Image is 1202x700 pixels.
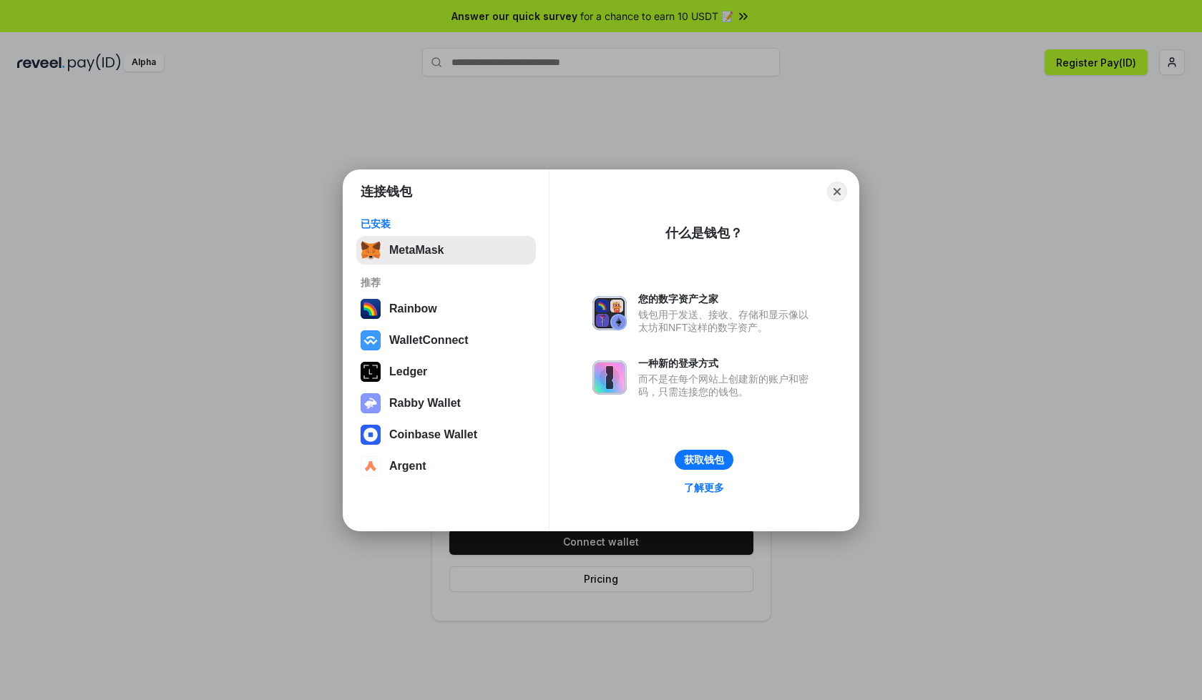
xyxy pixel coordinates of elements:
[665,225,743,242] div: 什么是钱包？
[356,326,536,355] button: WalletConnect
[361,362,381,382] img: svg+xml,%3Csvg%20xmlns%3D%22http%3A%2F%2Fwww.w3.org%2F2000%2Fsvg%22%20width%3D%2228%22%20height%3...
[684,481,724,494] div: 了解更多
[361,276,532,289] div: 推荐
[356,295,536,323] button: Rainbow
[361,183,412,200] h1: 连接钱包
[361,240,381,260] img: svg+xml,%3Csvg%20fill%3D%22none%22%20height%3D%2233%22%20viewBox%3D%220%200%2035%2033%22%20width%...
[389,334,469,347] div: WalletConnect
[356,420,536,449] button: Coinbase Wallet
[361,299,381,319] img: svg+xml,%3Csvg%20width%3D%22120%22%20height%3D%22120%22%20viewBox%3D%220%200%20120%20120%22%20fil...
[592,296,627,330] img: svg+xml,%3Csvg%20xmlns%3D%22http%3A%2F%2Fwww.w3.org%2F2000%2Fsvg%22%20fill%3D%22none%22%20viewBox...
[361,330,381,350] img: svg+xml,%3Csvg%20width%3D%2228%22%20height%3D%2228%22%20viewBox%3D%220%200%2028%2028%22%20fill%3D...
[361,425,381,445] img: svg+xml,%3Csvg%20width%3D%2228%22%20height%3D%2228%22%20viewBox%3D%220%200%2028%2028%22%20fill%3D...
[675,450,733,470] button: 获取钱包
[356,452,536,480] button: Argent
[389,397,461,410] div: Rabby Wallet
[361,456,381,476] img: svg+xml,%3Csvg%20width%3D%2228%22%20height%3D%2228%22%20viewBox%3D%220%200%2028%2028%22%20fill%3D...
[361,217,532,230] div: 已安装
[389,244,444,257] div: MetaMask
[389,428,477,441] div: Coinbase Wallet
[638,373,816,398] div: 而不是在每个网站上创建新的账户和密码，只需连接您的钱包。
[361,393,381,413] img: svg+xml,%3Csvg%20xmlns%3D%22http%3A%2F%2Fwww.w3.org%2F2000%2Fsvg%22%20fill%3D%22none%22%20viewBox...
[638,357,816,370] div: 一种新的登录方式
[684,453,724,466] div: 获取钱包
[356,389,536,418] button: Rabby Wallet
[389,365,427,378] div: Ledger
[356,236,536,265] button: MetaMask
[592,360,627,395] img: svg+xml,%3Csvg%20xmlns%3D%22http%3A%2F%2Fwww.w3.org%2F2000%2Fsvg%22%20fill%3D%22none%22%20viewBox...
[675,478,733,497] a: 了解更多
[389,302,437,315] div: Rainbow
[356,358,536,386] button: Ledger
[638,292,816,305] div: 您的数字资产之家
[827,182,847,202] button: Close
[389,460,426,473] div: Argent
[638,308,816,334] div: 钱包用于发送、接收、存储和显示像以太坊和NFT这样的数字资产。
